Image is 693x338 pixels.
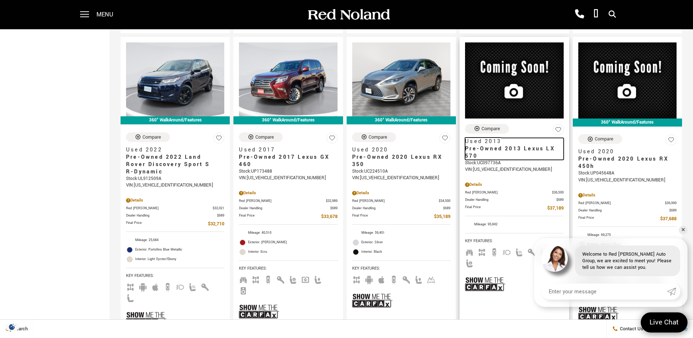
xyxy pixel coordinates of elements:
span: Keyless Entry [201,283,209,289]
div: Compare [595,136,613,142]
span: $32,710 [208,220,224,228]
a: Live Chat [641,312,688,333]
span: Pre-Owned 2017 Lexus GX 460 [239,154,332,168]
img: 2020 Lexus RX 450h [578,42,677,119]
span: Apple Car-Play [151,283,160,289]
img: 2020 Lexus RX 350 [352,42,450,116]
div: 360° WalkAround/Features [573,119,682,127]
a: Red [PERSON_NAME] $32,021 [126,206,224,211]
span: Fog Lights [176,283,184,289]
a: Dealer Handling $689 [239,206,337,211]
button: Compare Vehicle [465,124,509,134]
span: Backup Camera [264,276,273,282]
button: Save Vehicle [439,132,450,147]
span: Used 2017 [239,146,332,154]
a: Red [PERSON_NAME] $34,500 [352,198,450,204]
span: Keyless Entry [402,276,411,282]
img: Agent profile photo [541,245,568,272]
span: Dealer Handling [465,197,556,203]
div: Pricing Details - Pre-Owned 2020 Lexus RX 450h With Navigation & AWD [578,192,677,199]
div: VIN: [US_VEHICLE_IDENTIFICATION_NUMBER] [352,175,450,181]
div: Pricing Details - Pre-Owned 2017 Lexus GX 460 With Navigation & 4WD [239,190,337,196]
span: $37,189 [547,204,564,212]
span: Final Price [578,215,660,223]
span: Memory Seats [465,260,474,265]
a: Final Price $32,710 [126,220,224,228]
img: Show Me the CARFAX Badge [352,287,392,314]
span: Dealer Handling [239,206,330,211]
span: $35,189 [434,213,450,221]
div: Pricing Details - Pre-Owned 2020 Lexus RX 350 AWD [352,190,450,196]
img: 2013 Lexus LX 570 [465,42,563,119]
span: Dealer Handling [578,208,669,213]
div: 360° WalkAround/Features [121,116,230,124]
a: Submit [667,283,680,300]
span: Red [PERSON_NAME] [239,198,325,204]
input: Enter your message [541,283,667,300]
img: Show Me the CARFAX Badge [126,305,166,332]
span: Key Features : [239,264,337,273]
div: Pricing Details - Pre-Owned 2013 Lexus LX 570 With Navigation & 4WD [465,181,563,188]
button: Compare Vehicle [126,132,170,142]
span: Navigation Sys [301,276,310,282]
span: Third Row Seats [239,276,248,282]
img: Show Me the CARFAX Badge [578,300,618,327]
button: Save Vehicle [327,132,338,147]
span: Heated Seats [515,249,523,254]
a: Dealer Handling $689 [578,208,677,213]
span: Red [PERSON_NAME] [465,190,552,195]
img: 2017 Lexus GX 460 [239,42,337,116]
span: $689 [669,208,677,213]
span: Exterior: Silver [361,239,450,246]
section: Click to Open Cookie Consent Modal [4,323,20,331]
span: Used 2020 [352,146,445,154]
span: $36,999 [665,200,677,206]
img: 2022 Land Rover Discovery Sport S R-Dynamic [126,42,224,116]
span: Backup Camera [163,283,172,289]
span: Final Price [465,204,547,212]
span: Leather Seats [126,294,135,300]
div: Compare [255,134,274,140]
li: Mileage: 59,401 [352,228,450,238]
div: VIN: [US_VEHICLE_IDENTIFICATION_NUMBER] [578,177,677,184]
a: Dealer Handling $689 [465,197,563,203]
span: $36,500 [552,190,564,195]
button: Compare Vehicle [239,132,283,142]
span: AWD [352,276,361,282]
span: Exterior: Portofino Blue Metallic [135,246,224,253]
span: $689 [443,206,450,211]
button: Compare Vehicle [578,134,622,144]
span: Rain-Sensing Wipers [427,276,435,282]
span: AWD [251,276,260,282]
div: Compare [481,125,500,132]
span: Red [PERSON_NAME] [578,200,665,206]
div: Compare [369,134,387,140]
span: Final Price [239,213,321,221]
span: Key Features : [352,264,450,273]
button: Compare Vehicle [352,132,396,142]
a: Used 2013Pre-Owned 2013 Lexus LX 570 [465,138,563,160]
img: Opt-Out Icon [4,323,20,331]
a: Used 2020Pre-Owned 2020 Lexus RX 450h [578,148,677,170]
a: Red [PERSON_NAME] $32,989 [239,198,337,204]
div: VIN: [US_VEHICLE_IDENTIFICATION_NUMBER] [239,175,337,181]
span: $689 [556,197,564,203]
span: AWD [126,283,135,289]
a: Used 2017Pre-Owned 2017 Lexus GX 460 [239,146,337,168]
span: Power Seats [313,276,322,282]
button: Save Vehicle [666,134,677,149]
a: Dealer Handling $689 [352,206,450,211]
span: Key Features : [126,272,224,280]
span: Third Row Seats [465,249,474,254]
span: Pre-Owned 2022 Land Rover Discovery Sport S R-Dynamic [126,154,219,176]
span: Red [PERSON_NAME] [352,198,439,204]
img: Red Noland Auto Group [306,8,391,21]
span: $32,021 [213,206,224,211]
div: Stock : UL912509A [126,176,224,182]
a: Red [PERSON_NAME] $36,999 [578,200,677,206]
div: 360° WalkAround/Features [347,116,456,124]
span: Keyless Entry [527,249,536,254]
span: Used 2020 [578,148,671,155]
div: Stock : UP045648A [578,170,677,177]
span: Key Features : [465,237,563,245]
